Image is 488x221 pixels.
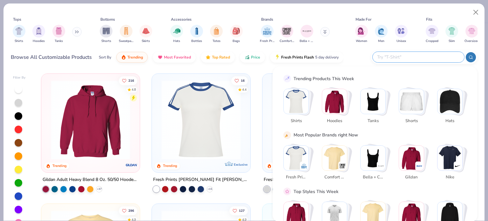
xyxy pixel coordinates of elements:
span: Comfort Colors [324,174,345,181]
span: Comfort Colors [280,39,294,44]
img: Comfort Colors Image [282,26,292,36]
img: Comfort Colors [322,145,347,170]
img: Gildan [399,145,424,170]
span: Men [378,39,384,44]
span: Cropped [426,39,438,44]
span: Sweatpants [119,39,133,44]
div: filter for Oversized [464,25,479,44]
div: Filter By [13,75,26,80]
span: Bella + Canvas [300,39,314,44]
div: filter for Fresh Prints [260,25,274,44]
div: Fresh Prints Denver Mock Neck Heavyweight Sweatshirt [264,176,360,184]
span: Totes [213,39,220,44]
img: f5d85501-0dbb-4ee4-b115-c08fa3845d83 [269,80,355,160]
div: 4.8 [132,87,136,92]
img: most_fav.gif [158,55,163,60]
span: Nike [440,174,460,181]
img: Nike [437,145,462,170]
button: Like [229,206,248,215]
button: filter button [375,25,388,44]
img: flash.gif [275,55,280,60]
button: filter button [355,25,368,44]
button: filter button [170,25,183,44]
img: Hats [437,89,462,114]
img: Hoodies [322,89,347,114]
div: filter for Shorts [100,25,112,44]
button: filter button [395,25,408,44]
div: Sort By [99,54,111,60]
span: Tanks [363,118,383,124]
button: Like [231,76,248,85]
button: filter button [100,25,112,44]
div: Trending Products This Week [294,75,354,82]
span: Bags [233,39,240,44]
span: + 15 [207,187,212,191]
div: filter for Skirts [139,25,152,44]
img: Bags Image [233,27,240,35]
button: Stack Card Button Hoodies [322,89,351,127]
button: filter button [260,25,274,44]
img: Nike [455,163,461,169]
div: Most Popular Brands right Now [294,132,358,138]
div: filter for Totes [210,25,223,44]
button: filter button [52,25,65,44]
div: filter for Hats [170,25,183,44]
span: Most Favorited [164,55,191,60]
span: Gildan [401,174,422,181]
div: Made For [356,17,371,22]
img: Shorts [399,89,424,114]
img: Men Image [378,27,385,35]
button: Fresh Prints Flash5 day delivery [270,52,343,63]
span: Hoodies [324,118,345,124]
div: Bottoms [100,17,115,22]
div: Gildan Adult Heavy Blend 8 Oz. 50/50 Hooded Sweatshirt [43,176,139,184]
button: Price [240,52,265,63]
img: Oversized Image [468,27,475,35]
img: Totes Image [213,27,220,35]
div: filter for Comfort Colors [280,25,294,44]
span: Hats [173,39,180,44]
img: trending.gif [121,55,126,60]
span: Fresh Prints Flash [281,55,314,60]
button: filter button [230,25,243,44]
span: Bella + Canvas [363,174,383,181]
div: Accessories [171,17,192,22]
img: Shirts Image [15,27,23,35]
div: filter for Bella + Canvas [300,25,314,44]
span: Fresh Prints [260,39,274,44]
img: Hoodies Image [35,27,42,35]
span: Fresh Prints [286,174,307,181]
img: e5540c4d-e74a-4e58-9a52-192fe86bec9f [158,80,244,160]
div: filter for Sweatpants [119,25,133,44]
div: Tops [13,17,21,22]
button: Stack Card Button Nike [437,145,466,183]
div: filter for Unisex [395,25,408,44]
span: Skirts [142,39,150,44]
button: Stack Card Button Bella + Canvas [360,145,390,183]
span: 296 [129,209,134,212]
img: Slim Image [448,27,455,35]
button: filter button [426,25,438,44]
img: Gildan [417,163,423,169]
span: Unisex [396,39,406,44]
span: Trending [127,55,143,60]
img: Sweatpants Image [123,27,130,35]
button: filter button [13,25,25,44]
img: party_popper.gif [284,132,290,138]
img: Fresh Prints Image [262,26,272,36]
div: Browse All Customizable Products [11,53,92,61]
span: Price [251,55,260,60]
span: Hoodies [33,39,45,44]
div: filter for Bags [230,25,243,44]
button: Stack Card Button Shorts [399,89,428,127]
img: Unisex Image [397,27,405,35]
button: filter button [210,25,223,44]
span: Shorts [401,118,422,124]
img: Bella + Canvas Image [302,26,312,36]
button: Stack Card Button Fresh Prints [283,145,313,183]
button: Trending [116,52,148,63]
img: Cropped Image [428,27,436,35]
div: Brands [261,17,273,22]
img: Hats Image [173,27,180,35]
span: Exclusive [234,162,247,167]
